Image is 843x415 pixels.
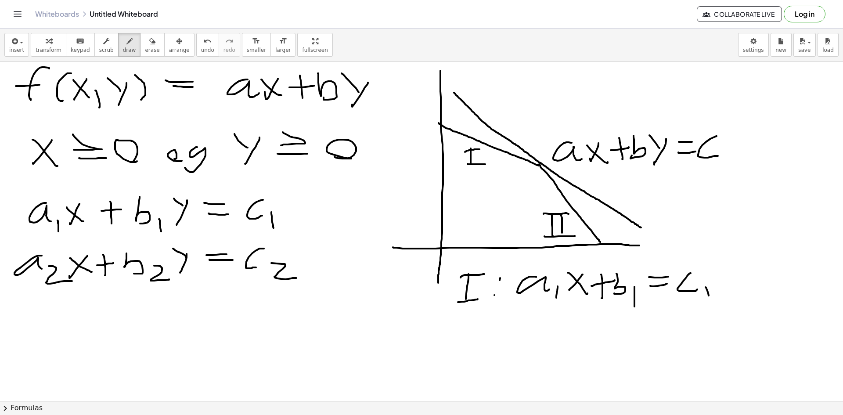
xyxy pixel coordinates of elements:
[11,7,25,21] button: Toggle navigation
[822,47,834,53] span: load
[94,33,119,57] button: scrub
[140,33,164,57] button: erase
[35,10,79,18] a: Whiteboards
[270,33,295,57] button: format_sizelarger
[219,33,240,57] button: redoredo
[275,47,291,53] span: larger
[9,47,24,53] span: insert
[302,47,328,53] span: fullscreen
[247,47,266,53] span: smaller
[225,36,234,47] i: redo
[697,6,782,22] button: Collaborate Live
[242,33,271,57] button: format_sizesmaller
[784,6,825,22] button: Log in
[66,33,95,57] button: keyboardkeypad
[743,47,764,53] span: settings
[775,47,786,53] span: new
[31,33,66,57] button: transform
[164,33,195,57] button: arrange
[118,33,141,57] button: draw
[76,36,84,47] i: keyboard
[201,47,214,53] span: undo
[818,33,839,57] button: load
[36,47,61,53] span: transform
[123,47,136,53] span: draw
[169,47,190,53] span: arrange
[4,33,29,57] button: insert
[738,33,769,57] button: settings
[771,33,792,57] button: new
[203,36,212,47] i: undo
[297,33,332,57] button: fullscreen
[99,47,114,53] span: scrub
[223,47,235,53] span: redo
[793,33,816,57] button: save
[279,36,287,47] i: format_size
[252,36,260,47] i: format_size
[196,33,219,57] button: undoundo
[71,47,90,53] span: keypad
[145,47,159,53] span: erase
[798,47,811,53] span: save
[704,10,775,18] span: Collaborate Live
